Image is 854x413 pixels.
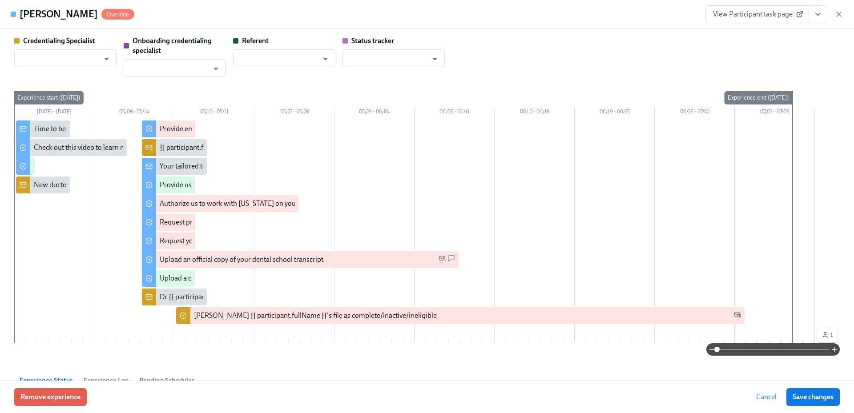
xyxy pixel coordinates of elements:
div: Request your JCDNE scores [160,236,244,246]
button: Open [100,52,113,66]
div: Experience end ([DATE]) [724,91,792,104]
button: 1 [817,328,838,343]
span: 1 [822,331,833,340]
button: Open [209,62,223,76]
span: Work Email [734,311,741,321]
div: Request proof of your {{ participant.regionalExamPassed }} test scores [160,217,372,227]
div: {{ participant.fullName }} has answered the questionnaire [160,143,334,152]
div: Upload an official copy of your dental school transcript [160,255,323,265]
button: Open [428,52,442,66]
div: 05/22 – 05/28 [254,107,334,119]
span: Experience Log [84,375,129,385]
div: 05/15 – 05/21 [174,107,254,119]
span: Cancel [756,393,777,401]
div: 05/29 – 06/04 [334,107,415,119]
div: [DATE] – [DATE] [14,107,94,119]
span: View Participant task page [713,10,802,19]
div: 05/08 – 05/14 [94,107,174,119]
div: 06/05 – 06/11 [415,107,495,119]
span: Save changes [793,393,834,401]
div: 06/26 – 07/02 [655,107,735,119]
span: Overdue [101,11,134,18]
strong: Credentialing Specialist [23,36,95,45]
div: Check out this video to learn more about the OCC [34,143,182,152]
div: Provide employment verification for 3 of the last 5 years [160,124,327,134]
button: Open [318,52,332,66]
div: New doctor enrolled in OCC licensure process: {{ participant.fullName }} [34,180,252,190]
strong: Status tracker [351,36,394,45]
div: Dr {{ participant.fullName }} sent [US_STATE] licensing requirements [160,292,367,302]
span: Personal Email [439,255,446,265]
button: Save changes [786,388,840,406]
h4: [PERSON_NAME] [20,8,98,21]
strong: Referent [242,36,269,45]
a: View Participant task page [705,5,809,23]
div: Provide us with some extra info for the [US_STATE] state application [160,180,364,190]
button: Remove experience [14,388,87,406]
span: Remove experience [20,393,81,401]
span: SMS [448,255,455,265]
div: [PERSON_NAME] {{ participant.fullName }}'s file as complete/inactive/ineligible [194,311,437,321]
button: Cancel [750,388,783,406]
strong: Onboarding credentialing specialist [133,36,212,55]
div: Your tailored to-do list for [US_STATE] licensing process [160,161,327,171]
div: Time to begin your [US_STATE] license application [34,124,185,134]
span: Experience Status [20,375,73,385]
div: 07/03 – 07/09 [735,107,815,119]
div: Authorize us to work with [US_STATE] on your behalf [160,199,319,209]
button: View task page [809,5,827,23]
div: 06/12 – 06/18 [495,107,575,119]
div: Experience start ([DATE]) [14,91,84,104]
span: Pending Schedules [139,375,195,385]
div: Upload a copy of your BLS certificate [160,273,270,283]
div: 06/19 – 06/25 [575,107,655,119]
